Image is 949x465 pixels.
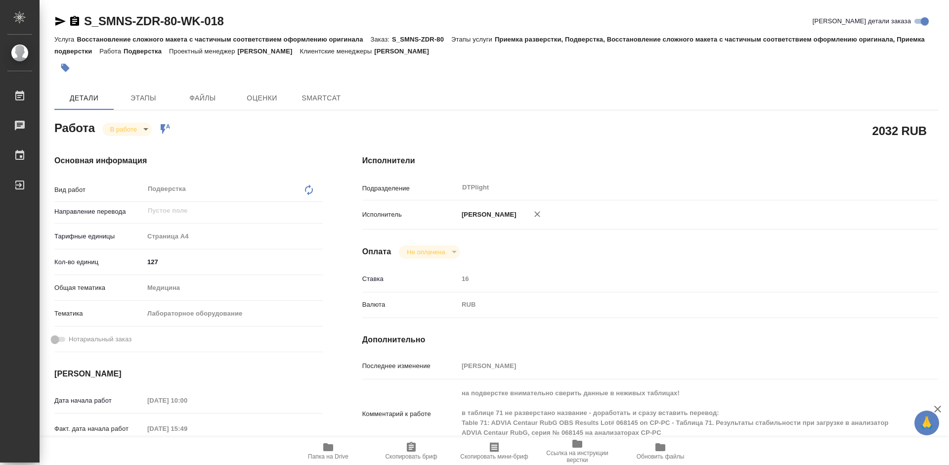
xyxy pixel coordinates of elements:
button: Обновить файлы [619,437,702,465]
span: [PERSON_NAME] детали заказа [813,16,911,26]
input: ✎ Введи что-нибудь [144,255,323,269]
button: Скопировать мини-бриф [453,437,536,465]
p: Валюта [362,300,458,310]
div: В работе [399,245,460,259]
span: Этапы [120,92,167,104]
input: Пустое поле [458,359,890,373]
p: Дата начала работ [54,396,144,406]
a: S_SMNS-ZDR-80-WK-018 [84,14,224,28]
input: Пустое поле [147,205,300,217]
h2: 2032 RUB [872,122,927,139]
p: Этапы услуги [451,36,495,43]
p: Приемка разверстки, Подверстка, Восстановление сложного макета с частичным соответствием оформлен... [54,36,925,55]
span: 🙏 [918,413,935,433]
h4: Основная информация [54,155,323,167]
p: Подверстка [124,47,169,55]
div: В работе [102,123,152,136]
input: Пустое поле [458,272,890,286]
p: Клиентские менеджеры [300,47,374,55]
p: Последнее изменение [362,361,458,371]
p: Общая тематика [54,283,144,293]
button: Добавить тэг [54,57,76,79]
p: [PERSON_NAME] [374,47,436,55]
span: Файлы [179,92,226,104]
button: Не оплачена [404,248,448,256]
span: SmartCat [298,92,345,104]
p: Восстановление сложного макета с частичным соответствием оформлению оригинала [77,36,370,43]
span: Скопировать бриф [385,453,437,460]
div: Медицина [144,279,323,296]
button: Удалить исполнителя [526,203,548,225]
p: Услуга [54,36,77,43]
div: RUB [458,296,890,313]
h4: [PERSON_NAME] [54,368,323,380]
p: Ставка [362,274,458,284]
p: Тарифные единицы [54,232,144,241]
div: Лабораторное оборудование [144,305,323,322]
button: Скопировать ссылку для ЯМессенджера [54,15,66,27]
span: Обновить файлы [637,453,685,460]
span: Папка на Drive [308,453,348,460]
span: Скопировать мини-бриф [460,453,528,460]
p: Тематика [54,309,144,319]
input: Пустое поле [144,393,230,408]
button: Скопировать бриф [370,437,453,465]
p: Кол-во единиц [54,257,144,267]
span: Оценки [238,92,286,104]
textarea: на подверстке внимательно сверить данные в неживых таблицах! в таблице 71 не разверстано название... [458,385,890,441]
button: 🙏 [914,411,939,435]
input: Пустое поле [144,421,230,436]
p: Работа [99,47,124,55]
span: Нотариальный заказ [69,334,131,344]
button: Ссылка на инструкции верстки [536,437,619,465]
p: Исполнитель [362,210,458,220]
p: Направление перевода [54,207,144,217]
h4: Оплата [362,246,391,258]
p: Факт. дата начала работ [54,424,144,434]
span: Детали [60,92,108,104]
h2: Работа [54,118,95,136]
h4: Исполнители [362,155,938,167]
p: Вид работ [54,185,144,195]
p: Проектный менеджер [169,47,237,55]
p: S_SMNS-ZDR-80 [392,36,451,43]
button: Папка на Drive [287,437,370,465]
h4: Дополнительно [362,334,938,346]
p: [PERSON_NAME] [458,210,517,220]
div: Страница А4 [144,228,323,245]
p: Подразделение [362,184,458,193]
p: Заказ: [371,36,392,43]
p: [PERSON_NAME] [238,47,300,55]
span: Ссылка на инструкции верстки [542,450,613,464]
p: Комментарий к работе [362,409,458,419]
button: В работе [107,125,140,134]
button: Скопировать ссылку [69,15,81,27]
